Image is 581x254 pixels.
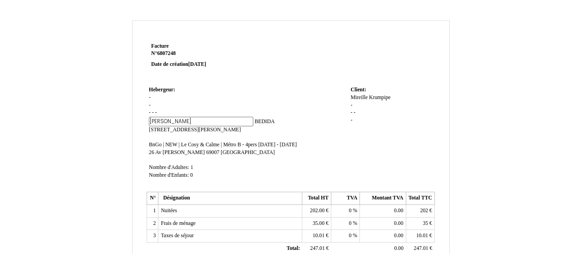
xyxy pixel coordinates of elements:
[151,50,260,57] strong: N°
[161,233,194,239] span: Taxes de séjour
[394,233,403,239] span: 0.00
[157,50,176,56] span: 6807248
[394,245,404,251] span: 0.00
[151,43,169,49] span: Facture
[206,149,219,155] span: 69007
[302,192,331,205] th: Total HT
[147,230,158,243] td: 3
[191,164,193,170] span: 1
[310,245,325,251] span: 247.01
[155,110,157,115] span: -
[423,220,428,226] span: 35
[149,142,257,148] span: BnGo | NEW | Le Cosy & Calme | Métro B - 4pers
[149,164,189,170] span: Nombre d'Adultes:
[149,87,175,93] span: Hebergeur:
[149,95,151,100] span: -
[369,95,390,100] span: Krumpipe
[350,110,352,115] span: -
[149,102,151,108] span: -
[354,110,355,115] span: -
[255,119,275,125] span: BEDIDA
[350,117,352,123] span: -
[302,205,331,218] td: €
[286,245,300,251] span: Total:
[313,220,325,226] span: 35.00
[158,192,302,205] th: Désignation
[394,220,403,226] span: 0.00
[420,208,428,214] span: 202
[406,192,434,205] th: Total TTC
[313,233,325,239] span: 10.01
[147,217,158,230] td: 2
[258,142,297,148] span: [DATE] - [DATE]
[416,233,428,239] span: 10.01
[331,217,359,230] td: %
[188,61,206,67] span: [DATE]
[331,230,359,243] td: %
[350,87,366,93] span: Client:
[349,220,352,226] span: 0
[152,110,154,115] span: -
[349,208,352,214] span: 0
[149,149,205,155] span: 26 Av [PERSON_NAME]
[360,192,406,205] th: Montant TVA
[331,205,359,218] td: %
[161,220,196,226] span: Frais de ménage
[149,127,241,133] span: [STREET_ADDRESS][PERSON_NAME]
[394,208,403,214] span: 0.00
[149,110,151,115] span: -
[350,95,368,100] span: Mireille
[221,149,275,155] span: [GEOGRAPHIC_DATA]
[406,217,434,230] td: €
[331,192,359,205] th: TVA
[147,192,158,205] th: N°
[406,230,434,243] td: €
[310,208,325,214] span: 202.00
[161,208,177,214] span: Nuitées
[149,172,189,178] span: Nombre d'Enfants:
[349,233,352,239] span: 0
[302,217,331,230] td: €
[147,205,158,218] td: 1
[406,205,434,218] td: €
[151,61,206,67] strong: Date de création
[350,102,352,108] span: -
[414,245,428,251] span: 247.01
[190,172,193,178] span: 0
[302,230,331,243] td: €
